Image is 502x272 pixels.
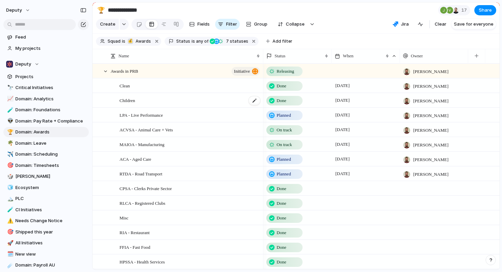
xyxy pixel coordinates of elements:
div: ✈️ [7,151,12,158]
span: Planned [277,156,291,163]
span: Domain: Awards [15,129,86,135]
button: 🧪 [6,106,13,113]
button: Deputy [3,59,89,69]
span: Feed [15,34,86,41]
span: Domain: Timesheets [15,162,86,169]
div: 🧊Ecosystem [3,183,89,193]
span: Status [176,38,190,44]
button: ⚠️ [6,217,13,224]
span: Releasing [277,68,294,75]
div: 🎲 [7,173,12,181]
span: [PERSON_NAME] [413,98,448,104]
div: ☄️Domain: Payroll AU [3,260,89,270]
div: 💰 [128,39,133,44]
a: 👽Domain: Pay Rate + Compliance [3,116,89,126]
button: ☄️ [6,262,13,269]
span: Add filter [273,38,292,44]
a: 🌴Domain: Leave [3,138,89,148]
span: HPSSA - Health Services [120,258,165,266]
button: 🧪 [6,206,13,213]
button: Create [96,19,119,30]
button: deputy [3,5,34,16]
span: Done [277,83,286,89]
span: [PERSON_NAME] [413,142,448,148]
span: On track [277,127,292,133]
a: Projects [3,72,89,82]
a: ✈️Domain: Scheduling [3,149,89,159]
span: [DATE] [334,170,351,178]
a: 🏆Domain: Awards [3,127,89,137]
a: 🧪Domain: Foundations [3,105,89,115]
div: 🔭Critical Initiatives [3,83,89,93]
span: Done [277,259,286,266]
span: LPA - Live Performance [120,111,163,119]
span: Domain: Foundations [15,106,86,113]
span: MAIOA - Manufacturing [120,140,164,148]
span: Awards in PRB [111,67,138,75]
div: 🔭 [7,84,12,92]
span: RTDA - Road Transport [120,170,162,177]
button: Share [474,5,496,15]
span: Domain: Pay Rate + Compliance [15,118,86,125]
span: All Initiatives [15,240,86,246]
span: initiative [234,67,250,76]
div: 🧊 [7,184,12,191]
span: RIA - Restaurant [120,228,150,236]
span: [PERSON_NAME] [15,173,86,180]
span: statuses [224,38,248,44]
a: 🗓️New view [3,249,89,259]
span: [PERSON_NAME] [413,156,448,163]
button: 📈 [6,96,13,102]
span: Shipped this year [15,229,86,235]
span: Save for everyone [454,21,493,28]
span: CI Initiatives [15,206,86,213]
button: 🏔️ [6,195,13,202]
button: isany of [190,38,210,45]
span: Fields [197,21,210,28]
div: 🏔️ [7,195,12,203]
div: 🎯 [7,161,12,169]
span: [DATE] [334,140,351,148]
span: Done [277,200,286,207]
span: Critical Initiatives [15,84,86,91]
button: Filter [215,19,240,30]
span: Domain: Payroll AU [15,262,86,269]
div: 🎯 [7,228,12,236]
span: Done [277,244,286,251]
div: 🎯Domain: Timesheets [3,160,89,171]
span: Children [120,96,135,104]
button: 🌴 [6,140,13,147]
span: deputy [6,7,22,14]
span: Create [100,21,115,28]
div: 👽 [7,117,12,125]
span: When [343,53,353,59]
button: 🚀 [6,240,13,246]
span: [DATE] [334,96,351,104]
span: Name [118,53,129,59]
span: [PERSON_NAME] [413,127,448,134]
div: 🧪 [7,206,12,214]
a: ⚠️Needs Change Notice [3,216,89,226]
a: 🎲[PERSON_NAME] [3,171,89,182]
div: 🚀 [7,239,12,247]
span: [DATE] [334,111,351,119]
span: Deputy [15,61,31,68]
span: Planned [277,171,291,177]
div: 🏆 [7,128,12,136]
a: 🚀All Initiatives [3,238,89,248]
div: 📈 [7,95,12,103]
div: ☄️ [7,261,12,269]
span: is [122,38,125,44]
button: 🎯 [6,229,13,235]
a: 🏔️PLC [3,194,89,204]
button: 👽 [6,118,13,125]
span: Ecosystem [15,184,86,191]
button: Collapse [274,19,308,30]
span: Done [277,97,286,104]
span: Done [277,229,286,236]
span: FFIA - Fast Food [120,243,150,251]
